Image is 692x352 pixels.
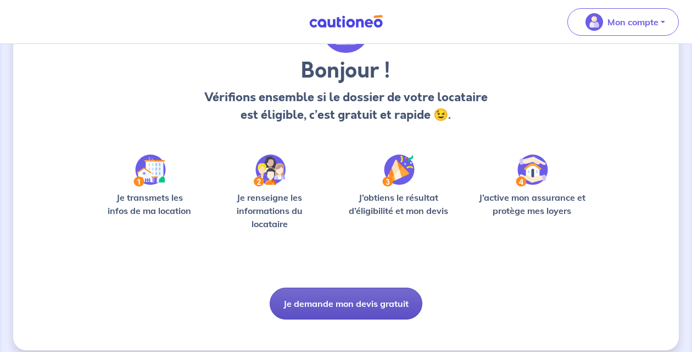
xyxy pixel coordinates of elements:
p: Vérifions ensemble si le dossier de votre locataire est éligible, c’est gratuit et rapide 😉. [203,89,489,124]
img: illu_account_valid_menu.svg [585,13,603,31]
p: Je renseigne les informations du locataire [215,191,324,230]
button: Je demande mon devis gratuit [270,288,422,320]
h3: Bonjour ! [203,58,489,84]
img: /static/bfff1cf634d835d9112899e6a3df1a5d/Step-4.svg [516,155,548,186]
img: Cautioneo [305,15,387,29]
p: J’obtiens le résultat d’éligibilité et mon devis [342,191,456,217]
p: Mon compte [607,15,658,29]
p: Je transmets les infos de ma location [101,191,198,217]
button: illu_account_valid_menu.svgMon compte [567,8,679,36]
img: /static/f3e743aab9439237c3e2196e4328bba9/Step-3.svg [382,155,415,186]
img: /static/c0a346edaed446bb123850d2d04ad552/Step-2.svg [254,155,286,186]
p: J’active mon assurance et protège mes loyers [473,191,591,217]
img: /static/90a569abe86eec82015bcaae536bd8e6/Step-1.svg [133,155,166,186]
